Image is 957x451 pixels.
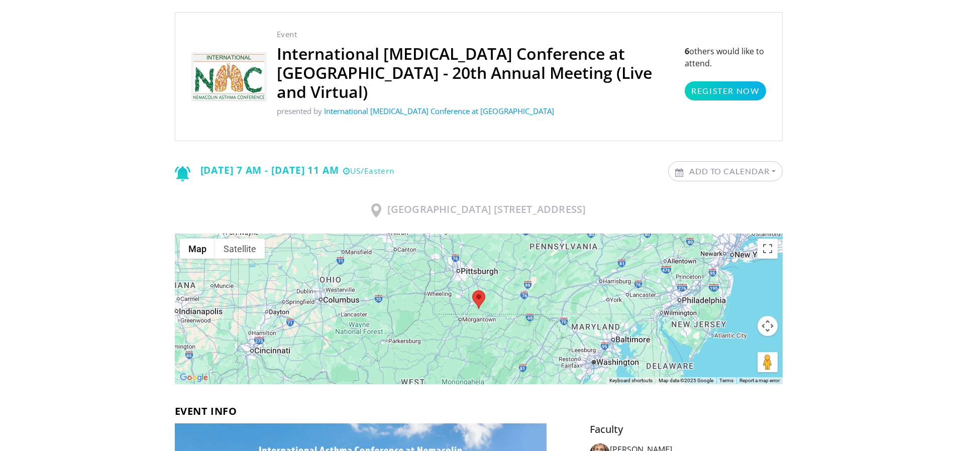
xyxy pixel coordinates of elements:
strong: 6 [685,46,689,57]
a: Add to Calendar [669,162,782,181]
a: Register Now [685,81,766,100]
img: International Asthma Conference at Nemacolin [191,52,267,101]
button: Drag Pegman onto the map to open Street View [758,352,778,372]
p: Event [277,29,675,40]
a: Report a map error [739,378,780,383]
h5: Faculty [590,423,782,435]
a: Terms (opens in new tab) [719,378,733,383]
button: Show satellite imagery [215,239,265,259]
img: Location Icon [371,203,381,217]
h3: [GEOGRAPHIC_DATA] [STREET_ADDRESS] [175,203,783,217]
h2: International [MEDICAL_DATA] Conference at [GEOGRAPHIC_DATA] - 20th Annual Meeting (Live and Virt... [277,44,675,101]
h3: Event info [175,405,783,417]
img: Calendar icon [675,168,683,177]
p: others would like to attend. [685,45,766,100]
p: presented by [277,105,675,117]
button: Map camera controls [758,316,778,336]
small: US/Eastern [343,166,394,176]
div: [DATE] 7 AM - [DATE] 11 AM [175,161,394,181]
button: Keyboard shortcuts [609,377,653,384]
button: Show street map [180,239,215,259]
span: Map data ©2025 Google [659,378,713,383]
a: Open this area in Google Maps (opens a new window) [177,371,210,384]
button: Toggle fullscreen view [758,239,778,259]
img: Google [177,371,210,384]
img: Notification icon [175,166,190,181]
a: International [MEDICAL_DATA] Conference at [GEOGRAPHIC_DATA] [324,106,554,116]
